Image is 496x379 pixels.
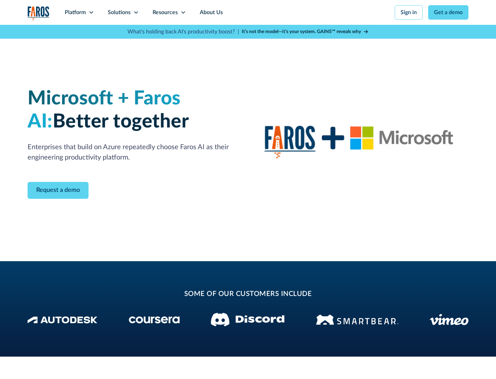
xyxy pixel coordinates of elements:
img: Logo of the analytics and reporting company Faros. [28,6,50,20]
img: Smartbear Logo [316,313,399,326]
div: Solutions [108,8,131,17]
div: Platform [65,8,86,17]
img: Coursera Logo [129,316,180,324]
span: Microsoft + Faros AI: [28,89,181,131]
a: Sign in [395,5,423,20]
strong: It’s not the model—it’s your system. GAINS™ reveals why [242,29,361,34]
h2: some of our customers include [83,289,413,299]
a: home [28,6,50,20]
img: Vimeo logo [430,314,468,325]
div: Resources [153,8,178,17]
img: Autodesk Logo [28,316,97,324]
img: Faros AI and Microsoft logos [256,52,468,234]
p: Enterprises that build on Azure repeatedly choose Faros AI as their engineering productivity plat... [28,142,240,163]
img: Discord logo [211,313,285,326]
a: It’s not the model—it’s your system. GAINS™ reveals why [242,28,369,35]
h1: Better together [28,87,240,133]
a: Get a demo [428,5,468,20]
a: Contact Modal [28,182,89,199]
p: What's holding back AI's productivity boost? | [127,28,239,36]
